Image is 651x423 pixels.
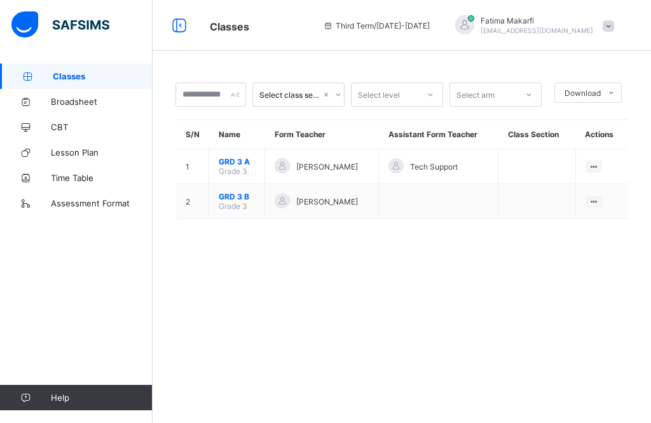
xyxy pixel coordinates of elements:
[565,88,601,98] span: Download
[51,122,153,132] span: CBT
[498,120,576,149] th: Class Section
[51,97,153,107] span: Broadsheet
[575,120,628,149] th: Actions
[219,157,255,166] span: GRD 3 A
[11,11,109,38] img: safsims
[176,120,209,149] th: S/N
[456,83,495,107] div: Select arm
[323,21,430,30] span: session/term information
[51,173,153,183] span: Time Table
[259,90,321,100] div: Select class section
[296,162,358,171] span: [PERSON_NAME]
[481,16,593,25] span: Fatima Makarfi
[219,201,247,211] span: Grade 3
[265,120,379,149] th: Form Teacher
[410,162,458,171] span: Tech Support
[219,166,247,176] span: Grade 3
[53,71,153,81] span: Classes
[51,393,152,403] span: Help
[358,83,400,107] div: Select level
[176,149,209,184] td: 1
[379,120,498,149] th: Assistant Form Teacher
[210,20,249,33] span: Classes
[51,198,153,208] span: Assessment Format
[296,197,358,206] span: [PERSON_NAME]
[176,184,209,219] td: 2
[209,120,265,149] th: Name
[51,147,153,158] span: Lesson Plan
[219,192,255,201] span: GRD 3 B
[442,15,620,36] div: FatimaMakarfi
[481,27,593,34] span: [EMAIL_ADDRESS][DOMAIN_NAME]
